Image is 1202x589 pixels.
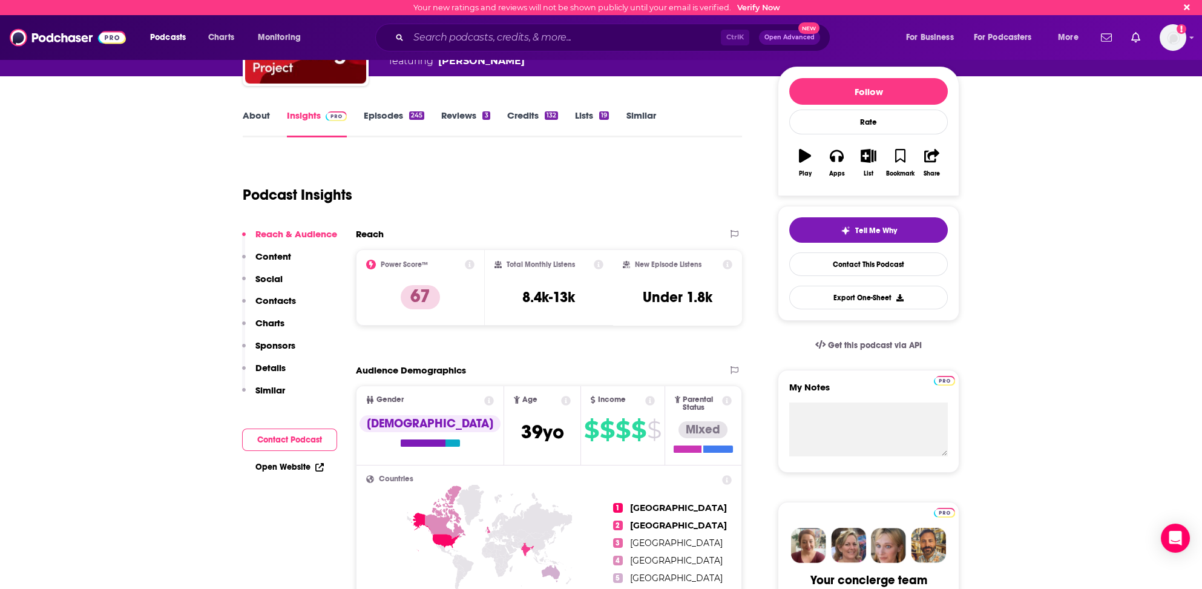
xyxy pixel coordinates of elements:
[759,30,820,45] button: Open AdvancedNew
[364,110,424,137] a: Episodes245
[884,141,916,185] button: Bookmark
[798,22,820,34] span: New
[1177,24,1186,34] svg: Email not verified
[142,28,202,47] button: open menu
[242,228,337,251] button: Reach & Audience
[409,111,424,120] div: 245
[242,340,295,362] button: Sponsors
[789,286,948,309] button: Export One-Sheet
[255,340,295,351] p: Sponsors
[683,396,720,412] span: Parental Status
[381,260,428,269] h2: Power Score™
[789,110,948,134] div: Rate
[376,396,404,404] span: Gender
[831,528,866,563] img: Barbara Profile
[522,288,575,306] h3: 8.4k-13k
[255,251,291,262] p: Content
[966,28,1049,47] button: open menu
[799,170,812,177] div: Play
[789,78,948,105] button: Follow
[598,396,626,404] span: Income
[934,374,955,386] a: Pro website
[255,462,324,472] a: Open Website
[242,362,286,384] button: Details
[789,252,948,276] a: Contact This Podcast
[208,29,234,46] span: Charts
[242,251,291,273] button: Content
[1058,29,1079,46] span: More
[584,420,599,439] span: $
[934,506,955,518] a: Pro website
[764,35,815,41] span: Open Advanced
[409,28,721,47] input: Search podcasts, credits, & more...
[828,340,922,350] span: Get this podcast via API
[255,362,286,373] p: Details
[575,110,609,137] a: Lists19
[806,331,931,360] a: Get this podcast via API
[249,28,317,47] button: open menu
[810,573,927,588] div: Your concierge team
[287,110,347,137] a: InsightsPodchaser Pro
[630,573,723,584] span: [GEOGRAPHIC_DATA]
[871,528,906,563] img: Jules Profile
[1160,24,1186,51] img: User Profile
[521,420,564,444] span: 39 yo
[242,317,284,340] button: Charts
[934,508,955,518] img: Podchaser Pro
[356,228,384,240] h2: Reach
[599,111,609,120] div: 19
[243,110,270,137] a: About
[441,110,490,137] a: Reviews3
[626,110,655,137] a: Similar
[389,54,650,68] span: featuring
[326,111,347,121] img: Podchaser Pro
[507,260,575,269] h2: Total Monthly Listens
[1049,28,1094,47] button: open menu
[678,421,727,438] div: Mixed
[613,556,623,565] span: 4
[906,29,954,46] span: For Business
[255,317,284,329] p: Charts
[721,30,749,45] span: Ctrl K
[10,26,126,49] img: Podchaser - Follow, Share and Rate Podcasts
[387,24,842,51] div: Search podcasts, credits, & more...
[864,170,873,177] div: List
[974,29,1032,46] span: For Podcasters
[1161,524,1190,553] div: Open Intercom Messenger
[242,384,285,407] button: Similar
[600,420,614,439] span: $
[886,170,915,177] div: Bookmark
[934,376,955,386] img: Podchaser Pro
[631,420,646,439] span: $
[507,110,558,137] a: Credits132
[482,111,490,120] div: 3
[522,396,537,404] span: Age
[200,28,241,47] a: Charts
[630,520,727,531] span: [GEOGRAPHIC_DATA]
[911,528,946,563] img: Jon Profile
[789,141,821,185] button: Play
[401,285,440,309] p: 67
[438,54,525,68] a: Shane Parrish
[242,295,296,317] button: Contacts
[413,3,780,12] div: Your new ratings and reviews will not be shown publicly until your email is verified.
[613,538,623,548] span: 3
[635,260,701,269] h2: New Episode Listens
[258,29,301,46] span: Monitoring
[630,555,723,566] span: [GEOGRAPHIC_DATA]
[613,573,623,583] span: 5
[1160,24,1186,51] button: Show profile menu
[360,415,501,432] div: [DEMOGRAPHIC_DATA]
[853,141,884,185] button: List
[613,503,623,513] span: 1
[789,381,948,403] label: My Notes
[255,295,296,306] p: Contacts
[898,28,969,47] button: open menu
[829,170,845,177] div: Apps
[545,111,558,120] div: 132
[1096,27,1117,48] a: Show notifications dropdown
[916,141,948,185] button: Share
[242,273,283,295] button: Social
[616,420,630,439] span: $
